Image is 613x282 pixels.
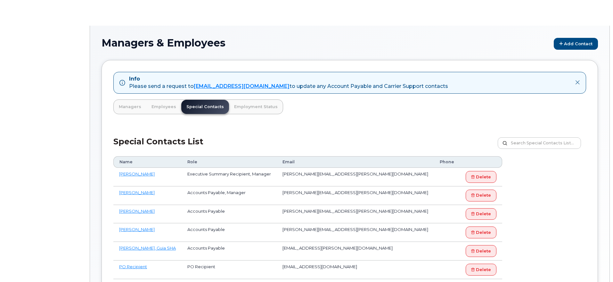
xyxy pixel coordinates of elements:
a: Delete [466,226,496,238]
td: Accounts Payable [182,205,277,224]
h1: Managers & Employees [102,37,598,50]
th: Name [113,156,182,168]
a: Managers [114,100,146,114]
th: Role [182,156,277,168]
a: Employment Status [229,100,283,114]
td: [PERSON_NAME][EMAIL_ADDRESS][PERSON_NAME][DOMAIN_NAME] [277,168,434,186]
a: [EMAIL_ADDRESS][DOMAIN_NAME] [194,83,290,89]
th: Phone [434,156,460,168]
a: [PERSON_NAME], Guia SHA [119,245,176,251]
a: Employees [146,100,181,114]
td: Executive Summary Recipient, Manager [182,168,277,186]
a: Special Contacts [181,100,229,114]
a: Delete [466,264,496,276]
td: [PERSON_NAME][EMAIL_ADDRESS][PERSON_NAME][DOMAIN_NAME] [277,223,434,242]
td: [PERSON_NAME][EMAIL_ADDRESS][PERSON_NAME][DOMAIN_NAME] [277,205,434,224]
a: [PERSON_NAME] [119,209,155,214]
h2: Special Contacts List [113,137,203,156]
a: [PERSON_NAME] [119,227,155,232]
td: PO Recipient [182,261,277,279]
td: [EMAIL_ADDRESS][DOMAIN_NAME] [277,261,434,279]
a: Delete [466,245,496,257]
a: Delete [466,208,496,220]
td: [PERSON_NAME][EMAIL_ADDRESS][PERSON_NAME][DOMAIN_NAME] [277,186,434,205]
td: Accounts Payable, Manager [182,186,277,205]
td: Accounts Payable [182,223,277,242]
a: PO Recipient [119,264,147,269]
div: Please send a request to to update any Account Payable and Carrier Support contacts [129,83,448,90]
a: [PERSON_NAME] [119,171,155,176]
a: Add Contact [554,38,598,50]
strong: Info [129,76,140,82]
a: Delete [466,171,496,183]
td: [EMAIL_ADDRESS][PERSON_NAME][DOMAIN_NAME] [277,242,434,261]
a: [PERSON_NAME] [119,190,155,195]
th: Email [277,156,434,168]
a: Delete [466,190,496,201]
td: Accounts Payable [182,242,277,261]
